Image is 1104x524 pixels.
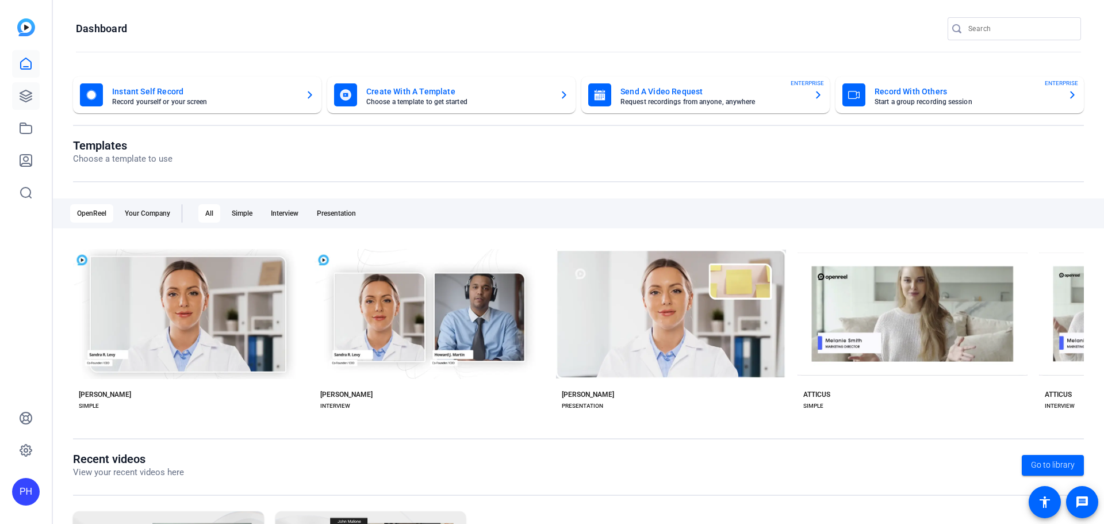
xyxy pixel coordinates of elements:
[1045,401,1075,411] div: INTERVIEW
[562,401,603,411] div: PRESENTATION
[112,85,296,98] mat-card-title: Instant Self Record
[620,98,804,105] mat-card-subtitle: Request recordings from anyone, anywhere
[620,85,804,98] mat-card-title: Send A Video Request
[803,390,830,399] div: ATTICUS
[73,77,321,113] button: Instant Self RecordRecord yourself or your screen
[835,77,1084,113] button: Record With OthersStart a group recording sessionENTERPRISE
[791,79,824,87] span: ENTERPRISE
[310,204,363,223] div: Presentation
[320,390,373,399] div: [PERSON_NAME]
[264,204,305,223] div: Interview
[320,401,350,411] div: INTERVIEW
[1031,459,1075,471] span: Go to library
[581,77,830,113] button: Send A Video RequestRequest recordings from anyone, anywhereENTERPRISE
[79,401,99,411] div: SIMPLE
[73,139,172,152] h1: Templates
[875,98,1059,105] mat-card-subtitle: Start a group recording session
[562,390,614,399] div: [PERSON_NAME]
[76,22,127,36] h1: Dashboard
[12,478,40,506] div: PH
[198,204,220,223] div: All
[1022,455,1084,476] a: Go to library
[968,22,1072,36] input: Search
[17,18,35,36] img: blue-gradient.svg
[327,77,576,113] button: Create With A TemplateChoose a template to get started
[1075,495,1089,509] mat-icon: message
[366,85,550,98] mat-card-title: Create With A Template
[366,98,550,105] mat-card-subtitle: Choose a template to get started
[225,204,259,223] div: Simple
[73,152,172,166] p: Choose a template to use
[1045,390,1072,399] div: ATTICUS
[1045,79,1078,87] span: ENTERPRISE
[73,452,184,466] h1: Recent videos
[79,390,131,399] div: [PERSON_NAME]
[70,204,113,223] div: OpenReel
[875,85,1059,98] mat-card-title: Record With Others
[112,98,296,105] mat-card-subtitle: Record yourself or your screen
[73,466,184,479] p: View your recent videos here
[803,401,823,411] div: SIMPLE
[118,204,177,223] div: Your Company
[1038,495,1052,509] mat-icon: accessibility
